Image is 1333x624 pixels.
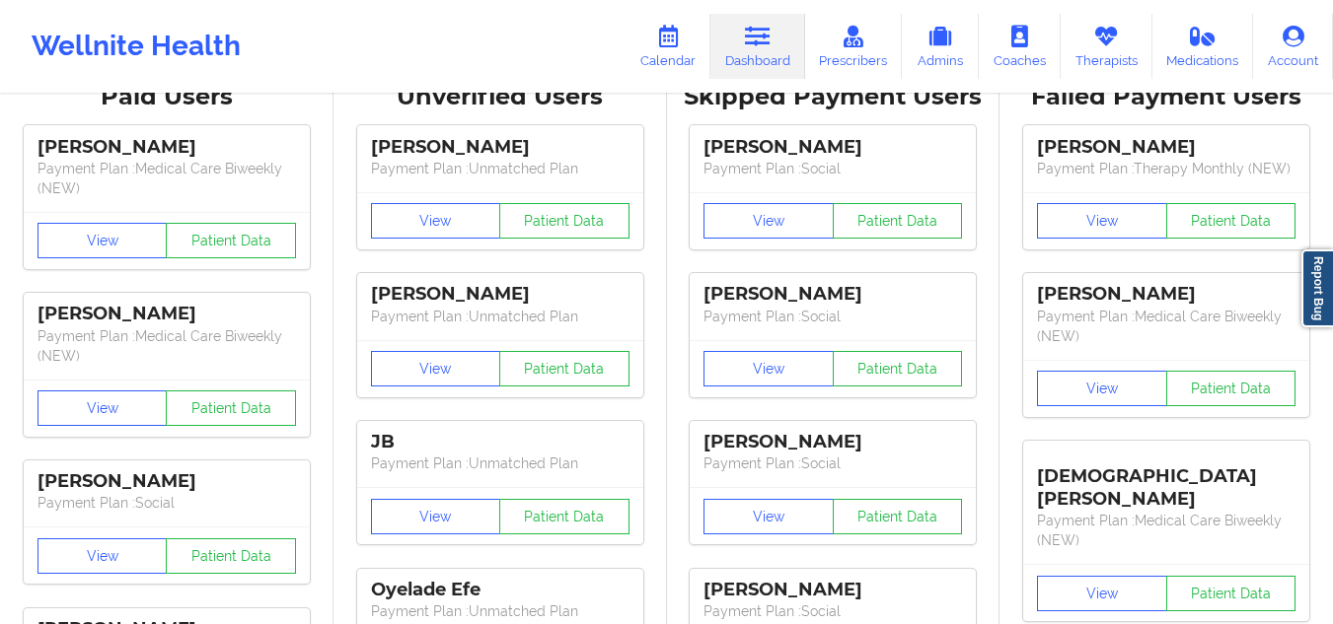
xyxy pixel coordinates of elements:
[166,390,296,426] button: Patient Data
[902,14,979,79] a: Admins
[1037,136,1296,159] div: [PERSON_NAME]
[704,601,962,621] p: Payment Plan : Social
[1166,371,1296,406] button: Patient Data
[371,203,501,239] button: View
[1037,159,1296,178] p: Payment Plan : Therapy Monthly (NEW)
[805,14,903,79] a: Prescribers
[1013,82,1319,112] div: Failed Payment Users
[1301,249,1333,327] a: Report Bug
[979,14,1061,79] a: Coaches
[704,136,962,159] div: [PERSON_NAME]
[704,499,834,534] button: View
[14,82,320,112] div: Paid Users
[704,283,962,306] div: [PERSON_NAME]
[37,159,296,198] p: Payment Plan : Medical Care Biweekly (NEW)
[37,493,296,513] p: Payment Plan : Social
[499,203,629,239] button: Patient Data
[704,453,962,473] p: Payment Plan : Social
[1037,283,1296,306] div: [PERSON_NAME]
[371,283,629,306] div: [PERSON_NAME]
[371,579,629,601] div: Oyelade Efe
[1037,576,1167,611] button: View
[1037,511,1296,550] p: Payment Plan : Medical Care Biweekly (NEW)
[37,303,296,325] div: [PERSON_NAME]
[37,136,296,159] div: [PERSON_NAME]
[499,351,629,386] button: Patient Data
[704,307,962,326] p: Payment Plan : Social
[681,82,987,112] div: Skipped Payment Users
[371,601,629,621] p: Payment Plan : Unmatched Plan
[1061,14,1152,79] a: Therapists
[710,14,805,79] a: Dashboard
[371,499,501,534] button: View
[166,223,296,258] button: Patient Data
[347,82,653,112] div: Unverified Users
[166,538,296,574] button: Patient Data
[499,499,629,534] button: Patient Data
[37,326,296,366] p: Payment Plan : Medical Care Biweekly (NEW)
[1166,203,1296,239] button: Patient Data
[833,351,963,386] button: Patient Data
[1037,451,1296,511] div: [DEMOGRAPHIC_DATA][PERSON_NAME]
[1253,14,1333,79] a: Account
[833,203,963,239] button: Patient Data
[1037,307,1296,346] p: Payment Plan : Medical Care Biweekly (NEW)
[704,351,834,386] button: View
[704,431,962,453] div: [PERSON_NAME]
[371,453,629,473] p: Payment Plan : Unmatched Plan
[371,307,629,326] p: Payment Plan : Unmatched Plan
[1037,371,1167,406] button: View
[626,14,710,79] a: Calendar
[371,431,629,453] div: JB
[37,538,168,574] button: View
[37,223,168,258] button: View
[1037,203,1167,239] button: View
[371,351,501,386] button: View
[833,499,963,534] button: Patient Data
[704,203,834,239] button: View
[704,159,962,178] p: Payment Plan : Social
[1152,14,1254,79] a: Medications
[371,159,629,178] p: Payment Plan : Unmatched Plan
[704,579,962,601] div: [PERSON_NAME]
[1166,576,1296,611] button: Patient Data
[37,390,168,426] button: View
[371,136,629,159] div: [PERSON_NAME]
[37,470,296,493] div: [PERSON_NAME]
